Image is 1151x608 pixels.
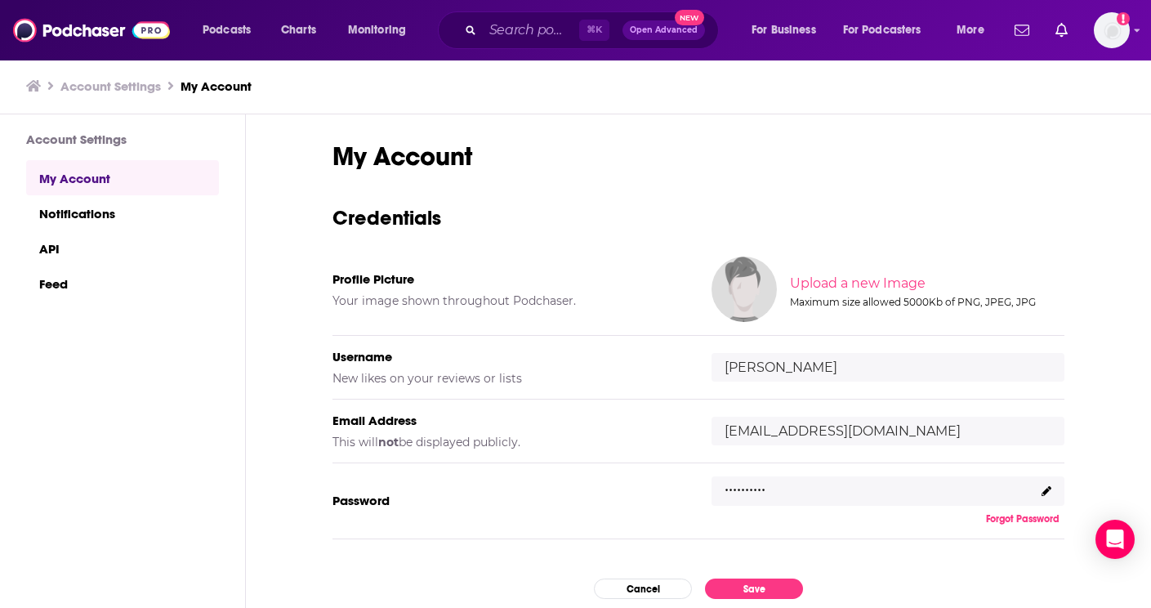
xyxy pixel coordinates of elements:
button: Open AdvancedNew [622,20,705,40]
a: Charts [270,17,326,43]
button: open menu [945,17,1005,43]
button: open menu [832,17,945,43]
b: not [378,435,399,449]
input: username [712,353,1064,382]
img: Your profile image [712,257,777,322]
span: Podcasts [203,19,251,42]
input: email [712,417,1064,445]
a: API [26,230,219,266]
h5: Password [332,493,685,508]
img: User Profile [1094,12,1130,48]
a: Account Settings [60,78,161,94]
h5: New likes on your reviews or lists [332,371,685,386]
h5: Your image shown throughout Podchaser. [332,293,685,308]
button: open menu [191,17,272,43]
span: More [957,19,984,42]
a: My Account [181,78,252,94]
span: Monitoring [348,19,406,42]
button: Save [705,579,803,599]
h5: Username [332,349,685,364]
img: Podchaser - Follow, Share and Rate Podcasts [13,15,170,46]
h5: Email Address [332,413,685,428]
button: open menu [337,17,427,43]
div: Maximum size allowed 5000Kb of PNG, JPEG, JPG [790,296,1061,308]
svg: Add a profile image [1117,12,1130,25]
span: Logged in as vickers [1094,12,1130,48]
h1: My Account [332,141,1064,172]
span: For Podcasters [843,19,921,42]
h5: This will be displayed publicly. [332,435,685,449]
input: Search podcasts, credits, & more... [483,17,579,43]
div: Open Intercom Messenger [1095,520,1135,559]
h3: Credentials [332,205,1064,230]
button: Forgot Password [981,512,1064,525]
span: Charts [281,19,316,42]
h3: Account Settings [26,132,219,147]
a: Show notifications dropdown [1008,16,1036,44]
span: ⌘ K [579,20,609,41]
h5: Profile Picture [332,271,685,287]
a: Show notifications dropdown [1049,16,1074,44]
button: Cancel [594,579,692,599]
button: open menu [740,17,836,43]
span: For Business [752,19,816,42]
button: Show profile menu [1094,12,1130,48]
a: Notifications [26,195,219,230]
div: Search podcasts, credits, & more... [453,11,734,49]
a: My Account [26,160,219,195]
span: New [675,10,704,25]
p: .......... [725,472,765,496]
a: Feed [26,266,219,301]
span: Open Advanced [630,26,698,34]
